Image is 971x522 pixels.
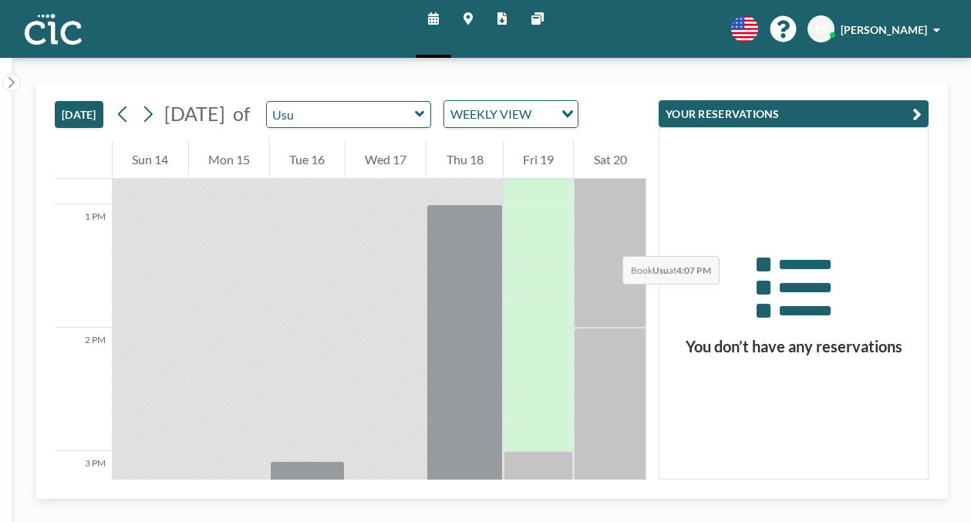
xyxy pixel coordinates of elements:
[426,140,503,179] div: Thu 18
[659,100,929,127] button: YOUR RESERVATIONS
[536,104,552,124] input: Search for option
[447,104,534,124] span: WEEKLY VIEW
[189,140,270,179] div: Mon 15
[652,264,669,276] b: Usu
[574,140,646,179] div: Sat 20
[233,102,250,126] span: of
[676,264,711,276] b: 4:07 PM
[622,256,720,285] span: Book at
[444,101,578,127] div: Search for option
[270,140,345,179] div: Tue 16
[659,337,928,356] h3: You don’t have any reservations
[25,14,82,45] img: organization-logo
[267,102,415,127] input: Usu
[55,204,112,328] div: 1 PM
[346,140,426,179] div: Wed 17
[164,102,225,125] span: [DATE]
[504,140,574,179] div: Fri 19
[55,328,112,451] div: 2 PM
[815,22,828,36] span: ES
[113,140,188,179] div: Sun 14
[55,101,103,128] button: [DATE]
[841,23,927,36] span: [PERSON_NAME]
